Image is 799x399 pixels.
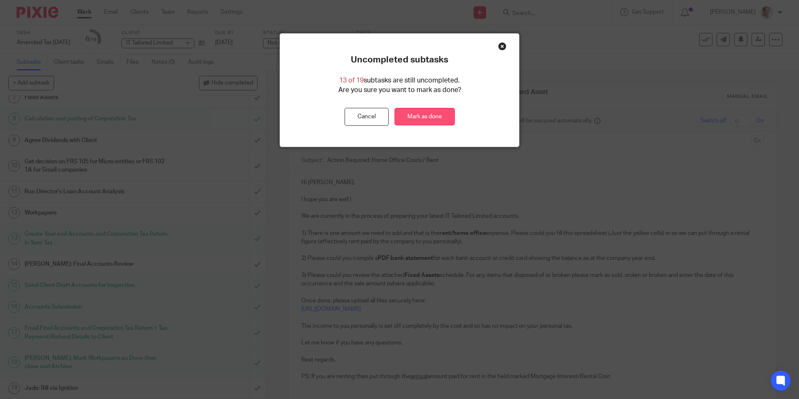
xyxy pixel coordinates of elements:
[345,108,389,126] button: Cancel
[339,77,364,84] span: 13 of 19
[338,85,461,95] p: Are you sure you want to mark as done?
[339,76,460,85] p: subtasks are still uncompleted.
[395,108,455,126] a: Mark as done
[498,42,506,50] div: Close this dialog window
[351,55,448,65] p: Uncompleted subtasks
